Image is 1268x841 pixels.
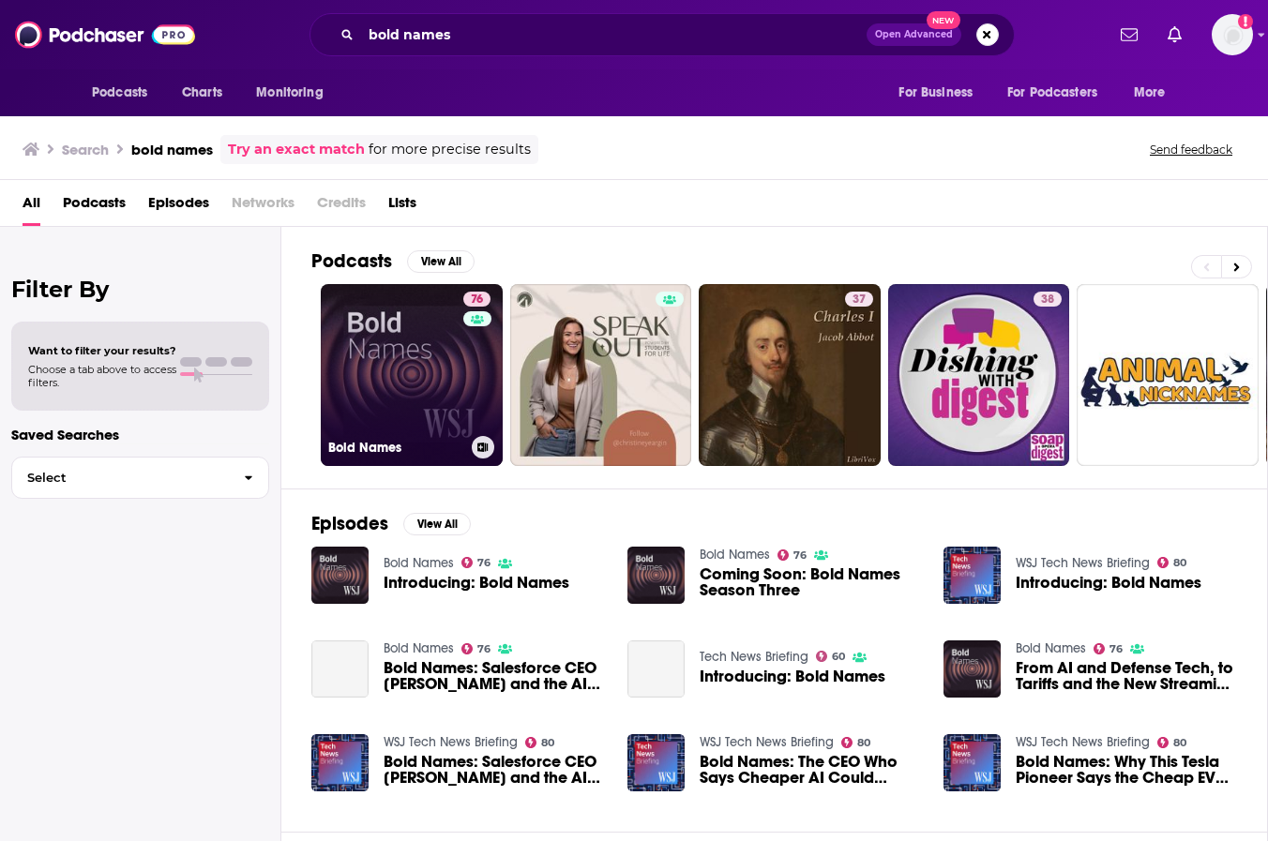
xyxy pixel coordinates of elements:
a: 60 [816,651,846,662]
span: Networks [232,188,294,226]
a: Introducing: Bold Names [384,575,569,591]
span: 76 [471,291,483,309]
img: From AI and Defense Tech, to Tariffs and the New Streaming Wars: The Best of Bold Names [943,640,1001,698]
a: Bold Names: Salesforce CEO Marc Benioff and the AI ‘Fantasy Land’ [384,660,605,692]
a: 80 [525,737,555,748]
span: 76 [477,559,491,567]
span: Select [12,472,229,484]
span: Bold Names: Salesforce CEO [PERSON_NAME] and the AI ‘Fantasy Land’ [384,754,605,786]
button: open menu [995,75,1125,111]
span: 80 [857,739,870,747]
a: Bold Names [384,640,454,656]
a: Bold Names [384,555,454,571]
span: 76 [1109,645,1123,653]
h2: Episodes [311,512,388,535]
a: Introducing: Bold Names [1016,575,1201,591]
h3: bold names [131,141,213,158]
a: Bold Names [1016,640,1086,656]
span: 60 [832,653,845,661]
button: View All [403,513,471,535]
a: Introducing: Bold Names [943,547,1001,604]
span: for more precise results [369,139,531,160]
span: 38 [1041,291,1054,309]
a: Coming Soon: Bold Names Season Three [700,566,921,598]
img: Coming Soon: Bold Names Season Three [627,547,685,604]
a: Try an exact match [228,139,365,160]
span: Want to filter your results? [28,344,176,357]
a: 37 [699,284,881,466]
a: Introducing: Bold Names [700,668,885,684]
span: 80 [1173,559,1186,567]
span: Choose a tab above to access filters. [28,363,176,389]
span: Monitoring [256,80,323,106]
a: 76Bold Names [321,284,503,466]
a: Episodes [148,188,209,226]
a: 38 [888,284,1070,466]
div: Search podcasts, credits, & more... [309,13,1015,56]
a: Bold Names: The CEO Who Says Cheaper AI Could Actually Mean More Jobs [700,754,921,786]
a: WSJ Tech News Briefing [1016,555,1150,571]
a: Introducing: Bold Names [627,640,685,698]
a: Podchaser - Follow, Share and Rate Podcasts [15,17,195,53]
a: WSJ Tech News Briefing [700,734,834,750]
img: Bold Names: Why This Tesla Pioneer Says the Cheap EV Market 'Sucks' [943,734,1001,791]
img: Bold Names: The CEO Who Says Cheaper AI Could Actually Mean More Jobs [627,734,685,791]
a: 76 [777,549,808,561]
a: EpisodesView All [311,512,471,535]
a: Podcasts [63,188,126,226]
span: 80 [541,739,554,747]
a: 38 [1034,292,1062,307]
button: Select [11,457,269,499]
a: Bold Names [700,547,770,563]
a: 76 [463,292,491,307]
button: View All [407,250,475,273]
img: Introducing: Bold Names [311,547,369,604]
a: 80 [841,737,871,748]
button: open menu [79,75,172,111]
span: 37 [853,291,866,309]
input: Search podcasts, credits, & more... [361,20,867,50]
a: Bold Names: Salesforce CEO Marc Benioff and the AI ‘Fantasy Land’ [384,754,605,786]
span: New [927,11,960,29]
span: More [1134,80,1166,106]
h2: Podcasts [311,249,392,273]
a: WSJ Tech News Briefing [384,734,518,750]
span: Podcasts [92,80,147,106]
h3: Search [62,141,109,158]
a: WSJ Tech News Briefing [1016,734,1150,750]
span: All [23,188,40,226]
a: 76 [1094,643,1124,654]
span: Bold Names: Salesforce CEO [PERSON_NAME] and the AI ‘Fantasy Land’ [384,660,605,692]
button: Show profile menu [1212,14,1253,55]
button: Open AdvancedNew [867,23,961,46]
a: 76 [461,557,491,568]
a: Tech News Briefing [700,649,808,665]
p: Saved Searches [11,426,269,443]
h2: Filter By [11,276,269,303]
a: 37 [845,292,873,307]
button: open menu [1121,75,1189,111]
span: Bold Names: Why This Tesla Pioneer Says the Cheap EV Market 'Sucks' [1016,754,1237,786]
span: For Business [898,80,973,106]
a: 80 [1157,557,1187,568]
a: 80 [1157,737,1187,748]
a: From AI and Defense Tech, to Tariffs and the New Streaming Wars: The Best of Bold Names [1016,660,1237,692]
a: Charts [170,75,234,111]
span: 76 [793,551,807,560]
span: Logged in as rpearson [1212,14,1253,55]
a: Lists [388,188,416,226]
span: Open Advanced [875,30,953,39]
